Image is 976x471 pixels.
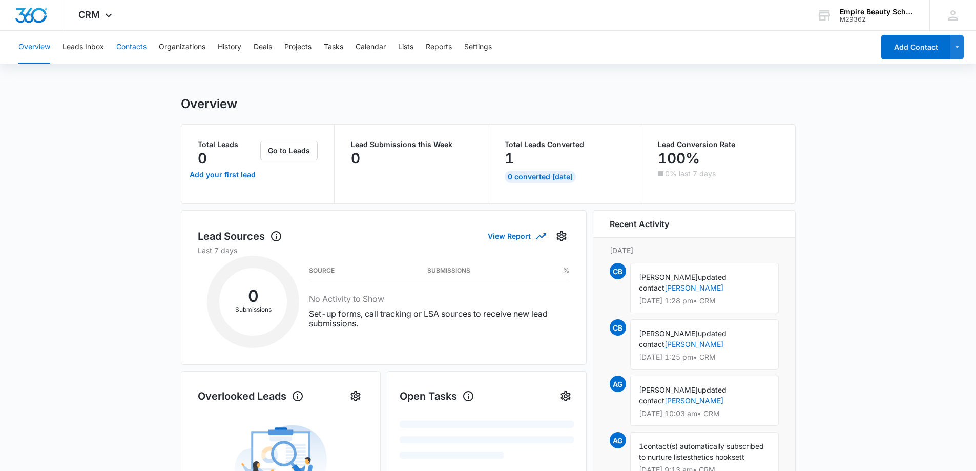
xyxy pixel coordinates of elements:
span: CB [610,319,626,336]
span: AG [610,432,626,448]
p: [DATE] 10:03 am • CRM [639,410,770,417]
button: View Report [488,227,545,245]
span: AG [610,376,626,392]
h1: Overview [181,96,237,112]
a: [PERSON_NAME] [664,396,723,405]
button: Add Contact [881,35,950,59]
button: Overview [18,31,50,64]
button: History [218,31,241,64]
span: contact(s) automatically subscribed to nurture list [639,442,764,461]
button: Contacts [116,31,147,64]
p: 0 [351,150,360,167]
h3: No Activity to Show [309,293,569,305]
p: [DATE] 1:28 pm • CRM [639,297,770,304]
p: Lead Conversion Rate [658,141,779,148]
button: Settings [347,388,364,404]
button: Tasks [324,31,343,64]
span: CRM [78,9,100,20]
a: Go to Leads [260,146,318,155]
p: Lead Submissions this Week [351,141,471,148]
button: Deals [254,31,272,64]
p: 0% last 7 days [665,170,716,177]
button: Go to Leads [260,141,318,160]
h1: Overlooked Leads [198,388,304,404]
button: Lists [398,31,413,64]
button: Settings [553,228,570,244]
h6: Recent Activity [610,218,669,230]
h2: 0 [219,290,287,303]
button: Organizations [159,31,205,64]
p: [DATE] 1:25 pm • CRM [639,354,770,361]
button: Calendar [356,31,386,64]
span: esthetics hooksett [683,453,744,461]
button: Projects [284,31,312,64]
p: Total Leads Converted [505,141,625,148]
div: account name [840,8,915,16]
a: Add your first lead [188,162,259,187]
button: Leads Inbox [63,31,104,64]
a: [PERSON_NAME] [664,340,723,349]
h1: Open Tasks [400,388,474,404]
p: 100% [658,150,700,167]
div: 0 Converted [DATE] [505,171,576,183]
button: Settings [557,388,574,404]
a: [PERSON_NAME] [664,283,723,292]
h3: Source [309,268,335,273]
button: Reports [426,31,452,64]
span: CB [610,263,626,279]
span: [PERSON_NAME] [639,385,698,394]
span: 1 [639,442,643,450]
p: Last 7 days [198,245,570,256]
p: Set-up forms, call tracking or LSA sources to receive new lead submissions. [309,309,569,329]
p: [DATE] [610,245,779,256]
p: 1 [505,150,514,167]
span: [PERSON_NAME] [639,329,698,338]
button: Settings [464,31,492,64]
span: [PERSON_NAME] [639,273,698,281]
p: Submissions [219,305,287,314]
h1: Lead Sources [198,229,282,244]
h3: % [563,268,569,273]
p: Total Leads [198,141,259,148]
div: account id [840,16,915,23]
h3: Submissions [427,268,470,273]
p: 0 [198,150,207,167]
